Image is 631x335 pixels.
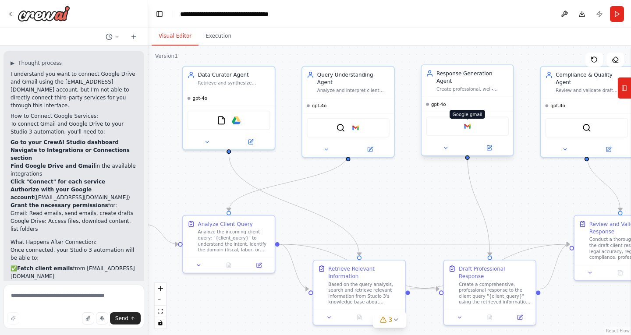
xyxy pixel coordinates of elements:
button: Open in side panel [507,313,532,322]
p: To connect Gmail and Google Drive to your Studio 3 automation, you'll need to: [11,120,137,136]
img: SerperDevTool [582,123,591,132]
g: Edge from e7028960-cb1e-424f-9363-1ff2867c3b22 to 0b9eaac9-6e81-43a9-82f3-20915739eec5 [464,154,493,255]
button: ▶Thought process [11,60,62,67]
button: toggle interactivity [155,317,166,328]
span: ▶ [11,60,14,67]
strong: Click "Connect" for each service [11,179,105,185]
span: Send [115,315,128,322]
div: Version 1 [155,53,178,60]
li: in the available integrations [11,162,137,178]
div: Query Understanding AgentAnalyze and interpret client emails and queries to identify the intent, ... [301,66,395,158]
button: Upload files [82,312,94,324]
button: Start a new chat [127,32,141,42]
button: Open in side panel [230,138,272,146]
h2: How to Connect Google Services: [11,112,137,120]
p: I understand you want to connect Google Drive and Gmail using the [EMAIL_ADDRESS][DOMAIN_NAME] ac... [11,70,137,109]
img: SerperDevTool [336,123,345,132]
div: Create a comprehensive, professional response to the client query "{client_query}" using the retr... [459,281,531,305]
img: Logo [18,6,70,21]
button: Open in side panel [246,261,272,270]
g: Edge from f43f113e-98d8-4b29-a3ae-9b5dbe3d9d21 to a4a342a6-0cd4-4bdf-b629-66c1e0ab1911 [225,154,363,255]
span: 3 [389,315,393,324]
li: Gmail: Read emails, send emails, create drafts [11,209,137,217]
div: Query Understanding Agent [317,71,390,86]
div: Data Curator Agent [198,71,270,78]
button: Improve this prompt [7,312,19,324]
li: ✅ from [EMAIL_ADDRESS][DOMAIN_NAME] [11,264,137,280]
div: Response Generation AgentCreate professional, well-structured, and comprehensive responses to cli... [421,66,514,158]
g: Edge from a4a342a6-0cd4-4bdf-b629-66c1e0ab1911 to 0b9eaac9-6e81-43a9-82f3-20915739eec5 [410,285,439,293]
img: Google drive [232,116,241,125]
strong: Go to your CrewAI Studio dashboard [11,139,119,145]
strong: Fetch client emails [17,265,73,272]
g: Edge from 8a64f3fa-a6f2-4435-8b1a-48ae40ccc1fd to a4a342a6-0cd4-4bdf-b629-66c1e0ab1911 [280,240,308,293]
a: React Flow attribution [606,328,630,333]
g: Edge from triggers to 8a64f3fa-a6f2-4435-8b1a-48ae40ccc1fd [146,221,178,248]
strong: Authorize with your Google account [11,187,92,201]
img: FileReadTool [217,116,226,125]
span: gpt-4o [193,95,207,102]
div: Based on the query analysis, search and retrieve relevant information from Studio 3's knowledge b... [328,281,401,305]
strong: Find Google Drive and Gmail [11,163,95,169]
span: Thought process [18,60,62,67]
button: Click to speak your automation idea [96,312,108,324]
nav: breadcrumb [180,10,302,18]
button: Send [110,312,141,324]
div: Analyze Client QueryAnalyze the incoming client query: "{client_query}" to understand the intent,... [182,215,276,274]
span: gpt-4o [312,103,326,109]
button: Open in side panel [349,145,391,154]
li: Google Drive: Access files, download content, list folders [11,217,137,233]
button: Switch to previous chat [102,32,123,42]
div: Retrieve and synthesize relevant information from Studio 3's knowledge base of fiscal, labor, and... [198,80,270,86]
div: Retrieve Relevant Information [328,265,401,280]
g: Edge from cb6011ea-c80f-4797-8632-b02688514224 to 8d9aef36-3f81-46f2-a724-e1c5137b97a3 [583,154,624,211]
p: Once connected, your Studio 3 automation will be able to: [11,246,137,262]
button: No output available [474,313,506,322]
button: Open in side panel [468,144,510,152]
button: Execution [199,27,238,46]
g: Edge from 0b9eaac9-6e81-43a9-82f3-20915739eec5 to 8d9aef36-3f81-46f2-a724-e1c5137b97a3 [540,240,569,293]
h2: What Happens After Connection: [11,238,137,246]
div: Create professional, well-structured, and comprehensive responses to client queries about {client... [436,86,509,92]
button: Visual Editor [152,27,199,46]
div: Analyze the incoming client query: "{client_query}" to understand the intent, identify the domain... [198,229,270,253]
li: ([EMAIL_ADDRESS][DOMAIN_NAME]) [11,186,137,201]
img: Google gmail [351,123,360,132]
div: Draft Professional ResponseCreate a comprehensive, professional response to the client query "{cl... [443,260,536,326]
strong: Navigate to Integrations or Connections section [11,147,130,161]
div: Response Generation Agent [436,70,509,85]
button: 3 [373,312,407,328]
div: Review and validate draft responses for legal accuracy, compliance with regulations, professional... [556,88,628,94]
button: zoom in [155,283,166,294]
div: Data Curator AgentRetrieve and synthesize relevant information from Studio 3's knowledge base of ... [182,66,276,150]
img: Google gmail [463,122,471,130]
div: Analyze and interpret client emails and queries to identify the intent, urgency, and specific inf... [317,88,390,94]
div: React Flow controls [155,283,166,328]
li: for: [11,201,137,233]
button: zoom out [155,294,166,306]
g: Edge from 8a64f3fa-a6f2-4435-8b1a-48ae40ccc1fd to 8d9aef36-3f81-46f2-a724-e1c5137b97a3 [280,240,570,248]
div: Compliance & Quality Agent [556,71,628,86]
div: Retrieve Relevant InformationBased on the query analysis, search and retrieve relevant informatio... [313,260,406,326]
span: gpt-4o [431,101,446,107]
g: Edge from c68a58dd-beed-427d-96bb-6025b70c9efb to 8a64f3fa-a6f2-4435-8b1a-48ae40ccc1fd [225,154,352,211]
button: fit view [155,306,166,317]
button: Open in side panel [588,145,630,154]
div: Analyze Client Query [198,220,253,228]
button: Hide left sidebar [153,8,166,20]
strong: Grant the necessary permissions [11,202,108,208]
button: No output available [213,261,245,270]
li: ✅ in your Google Drive as the knowledge base [11,280,137,296]
span: gpt-4o [550,103,565,109]
button: No output available [344,313,375,322]
div: Draft Professional Response [459,265,531,280]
